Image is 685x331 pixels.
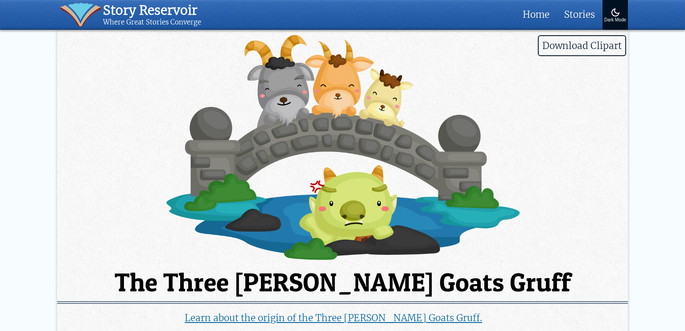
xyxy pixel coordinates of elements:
span: Download Clipart [538,35,626,56]
a: Learn about the origin of the Three [PERSON_NAME] Goats Gruff. [185,312,482,324]
div: Dark Mode [604,18,626,23]
img: icon of book with waver spilling out. [60,3,101,27]
div: Story Reservoir [103,3,201,18]
a: Download Clipart [57,252,628,264]
div: Where Great Stories Converge [103,18,201,27]
img: Turn On Dark Mode [610,7,621,18]
img: Billy Goats Gruff laughing at troll in the water. [57,33,628,262]
h1: The Three [PERSON_NAME] Goats Gruff [57,270,628,295]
